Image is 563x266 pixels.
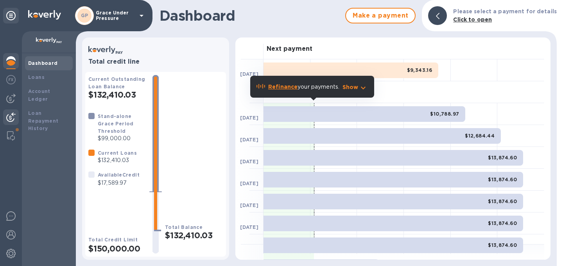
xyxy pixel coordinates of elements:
b: Loans [28,74,45,80]
b: Loan Repayment History [28,110,59,132]
p: $99,000.00 [98,134,146,143]
p: $132,410.03 [98,156,137,164]
b: $13,874.60 [488,177,517,182]
b: Total Balance [165,224,203,230]
b: [DATE] [240,159,258,164]
b: Please select a payment for details [453,8,557,14]
b: Current Loans [98,150,137,156]
b: Current Outstanding Loan Balance [88,76,145,89]
div: Unpin categories [3,8,19,23]
b: $13,874.60 [488,220,517,226]
b: $13,874.60 [488,155,517,161]
h2: $132,410.03 [165,230,223,240]
button: Make a payment [345,8,416,23]
h1: Dashboard [160,7,341,24]
b: [DATE] [240,202,258,208]
b: $13,874.60 [488,198,517,204]
b: Refinance [268,84,298,90]
b: $9,343.16 [407,67,432,73]
b: [DATE] [240,71,258,77]
h2: $132,410.03 [88,90,146,100]
b: $12,684.44 [465,133,495,139]
p: Show [342,83,359,91]
b: [DATE] [240,180,258,186]
b: [DATE] [240,224,258,230]
b: $10,788.97 [430,111,459,117]
b: Account Ledger [28,88,50,102]
b: Dashboard [28,60,58,66]
h3: Next payment [267,45,312,53]
b: Available Credit [98,172,140,178]
button: Show [342,83,368,91]
b: [DATE] [240,137,258,143]
p: your payments. [268,83,339,91]
b: Total Credit Limit [88,237,138,243]
img: Foreign exchange [6,75,16,84]
b: $13,874.60 [488,242,517,248]
img: Logo [28,10,61,20]
b: [DATE] [240,115,258,121]
h3: Total credit line [88,58,223,66]
b: Stand-alone Grace Period Threshold [98,113,134,134]
p: Grace Under Pressure [96,10,135,21]
b: GP [81,12,88,18]
b: Click to open [453,16,492,23]
h2: $150,000.00 [88,244,146,254]
span: Make a payment [352,11,409,20]
p: $17,589.97 [98,179,140,187]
